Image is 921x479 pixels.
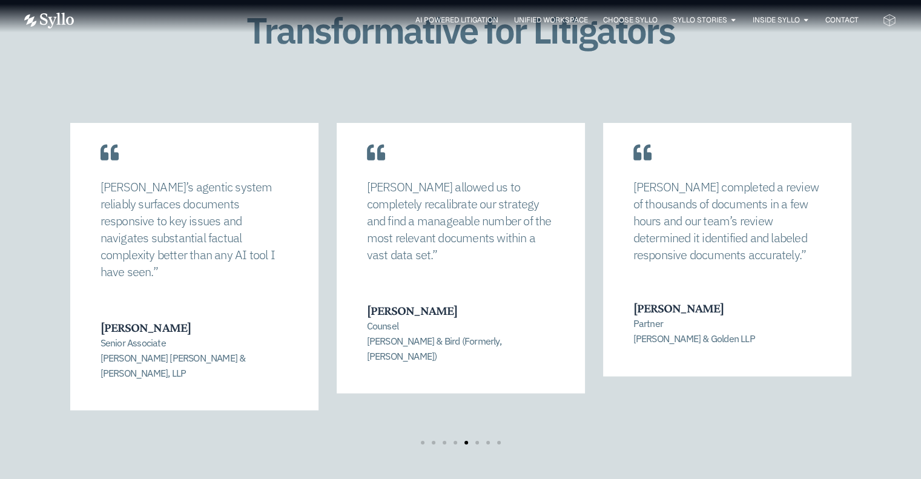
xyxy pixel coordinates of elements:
[101,320,287,335] h3: [PERSON_NAME]
[98,15,858,26] div: Menu Toggle
[367,319,555,363] p: Counsel [PERSON_NAME] & Bird (Formerly, [PERSON_NAME])
[513,15,587,25] a: Unified Workspace
[602,15,657,25] a: Choose Syllo
[486,441,490,444] span: Go to slide 7
[367,179,555,263] p: [PERSON_NAME] allowed us to completely recalibrate our strategy and find a manageable number of t...
[464,441,468,444] span: Go to slide 5
[672,15,727,25] a: Syllo Stories
[443,441,446,444] span: Go to slide 3
[367,303,555,319] h3: [PERSON_NAME]
[825,15,858,25] a: Contact
[633,179,821,263] p: [PERSON_NAME] completed a review of thousands of documents in a few hours and our team’s review d...
[752,15,799,25] a: Inside Syllo
[421,441,424,444] span: Go to slide 1
[603,123,851,411] div: 7 / 8
[633,300,820,316] h3: [PERSON_NAME]
[70,123,319,411] div: 5 / 8
[101,335,287,380] p: Senior Associate [PERSON_NAME] [PERSON_NAME] & [PERSON_NAME], LLP
[24,13,74,28] img: Vector
[101,179,288,280] p: [PERSON_NAME]’s agentic system reliably surfaces documents responsive to key issues and navigates...
[337,123,585,411] div: 6 / 8
[205,10,716,50] h1: Transformative for Litigators
[454,441,457,444] span: Go to slide 4
[415,15,498,25] a: AI Powered Litigation
[475,441,479,444] span: Go to slide 6
[497,441,501,444] span: Go to slide 8
[70,123,851,445] div: Carousel
[633,316,820,346] p: Partner [PERSON_NAME] & Golden LLP
[98,15,858,26] nav: Menu
[432,441,435,444] span: Go to slide 2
